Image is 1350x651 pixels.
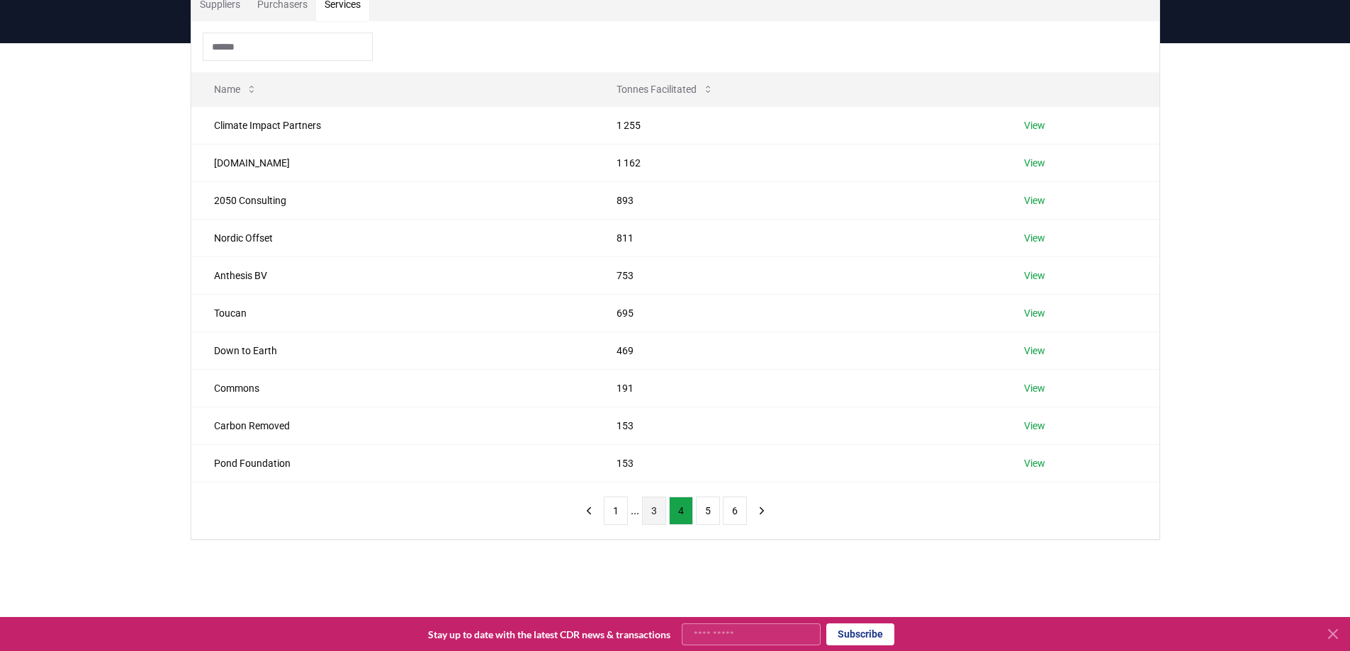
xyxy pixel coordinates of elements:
[1024,419,1045,433] a: View
[594,219,1001,256] td: 811
[191,256,595,294] td: Anthesis BV
[191,181,595,219] td: 2050 Consulting
[1024,306,1045,320] a: View
[594,181,1001,219] td: 893
[594,444,1001,482] td: 153
[604,497,628,525] button: 1
[191,369,595,407] td: Commons
[605,75,725,103] button: Tonnes Facilitated
[594,407,1001,444] td: 153
[723,497,747,525] button: 6
[750,497,774,525] button: next page
[1024,268,1045,283] a: View
[1024,231,1045,245] a: View
[1024,193,1045,208] a: View
[594,256,1001,294] td: 753
[642,497,666,525] button: 3
[631,502,639,519] li: ...
[594,369,1001,407] td: 191
[203,75,269,103] button: Name
[594,144,1001,181] td: 1 162
[594,106,1001,144] td: 1 255
[191,407,595,444] td: Carbon Removed
[594,332,1001,369] td: 469
[191,444,595,482] td: Pond Foundation
[1024,344,1045,358] a: View
[1024,118,1045,132] a: View
[1024,456,1045,470] a: View
[191,294,595,332] td: Toucan
[191,332,595,369] td: Down to Earth
[191,219,595,256] td: Nordic Offset
[1024,156,1045,170] a: View
[696,497,720,525] button: 5
[669,497,693,525] button: 4
[594,294,1001,332] td: 695
[191,106,595,144] td: Climate Impact Partners
[191,144,595,181] td: [DOMAIN_NAME]
[1024,381,1045,395] a: View
[577,497,601,525] button: previous page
